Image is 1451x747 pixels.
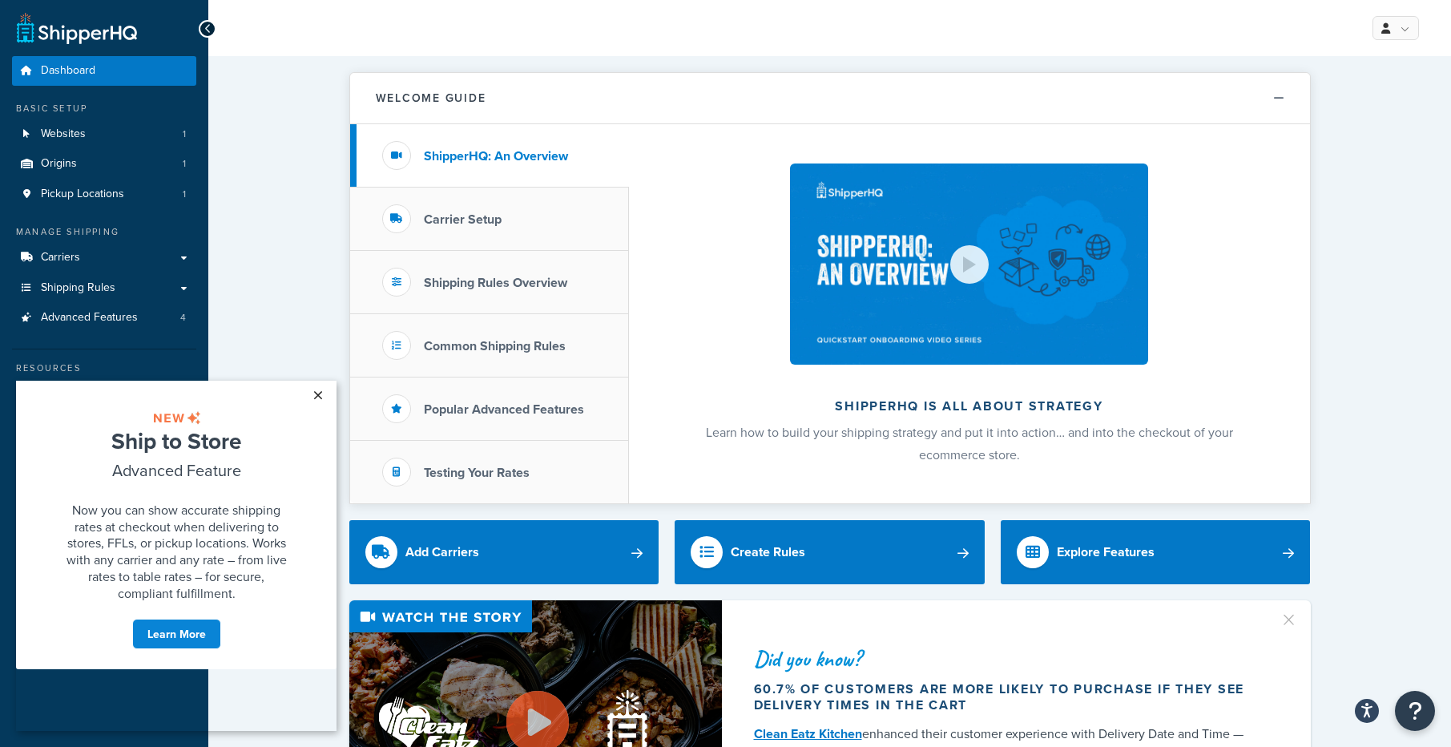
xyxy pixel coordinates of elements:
h3: Carrier Setup [424,212,502,227]
h3: Testing Your Rates [424,466,530,480]
a: Test Your Rates [12,379,196,408]
div: Resources [12,361,196,375]
div: Add Carriers [405,541,479,563]
span: 1 [183,127,186,141]
span: Advanced Feature [96,78,225,101]
span: 4 [180,311,186,325]
a: Marketplace [12,409,196,438]
a: Clean Eatz Kitchen [754,725,862,743]
span: Pickup Locations [41,188,124,201]
a: Analytics [12,438,196,467]
div: Explore Features [1057,541,1155,563]
span: Advanced Features [41,311,138,325]
a: Carriers [12,243,196,273]
h3: Common Shipping Rules [424,339,566,353]
h2: ShipperHQ is all about strategy [671,399,1268,414]
div: 60.7% of customers are more likely to purchase if they see delivery times in the cart [754,681,1260,713]
li: Origins [12,149,196,179]
li: Pickup Locations [12,180,196,209]
span: Websites [41,127,86,141]
span: 1 [183,188,186,201]
h3: Popular Advanced Features [424,402,584,417]
a: Websites1 [12,119,196,149]
div: Manage Shipping [12,225,196,239]
a: Dashboard [12,56,196,86]
a: Shipping Rules [12,273,196,303]
a: Advanced Features4 [12,303,196,333]
a: Pickup Locations1 [12,180,196,209]
img: ShipperHQ is all about strategy [790,164,1147,365]
div: Did you know? [754,648,1260,670]
a: Create Rules [675,520,985,584]
span: Learn how to build your shipping strategy and put it into action… and into the checkout of your e... [706,423,1233,464]
span: Ship to Store [95,44,225,76]
a: Explore Features [1001,520,1311,584]
li: Websites [12,119,196,149]
button: Open Resource Center [1395,691,1435,731]
button: Welcome Guide [350,73,1310,124]
h3: ShipperHQ: An Overview [424,149,568,164]
h3: Shipping Rules Overview [424,276,567,290]
span: Origins [41,157,77,171]
span: Now you can show accurate shipping rates at checkout when delivering to stores, FFLs, or pickup l... [50,120,271,221]
h2: Welcome Guide [376,92,486,104]
span: Shipping Rules [41,281,115,295]
a: Add Carriers [349,520,659,584]
a: Origins1 [12,149,196,179]
a: Help Docs [12,468,196,497]
span: Dashboard [41,64,95,78]
span: Carriers [41,251,80,264]
div: Basic Setup [12,102,196,115]
div: Create Rules [731,541,805,563]
a: Learn More [116,238,205,269]
li: Advanced Features [12,303,196,333]
span: 1 [183,157,186,171]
